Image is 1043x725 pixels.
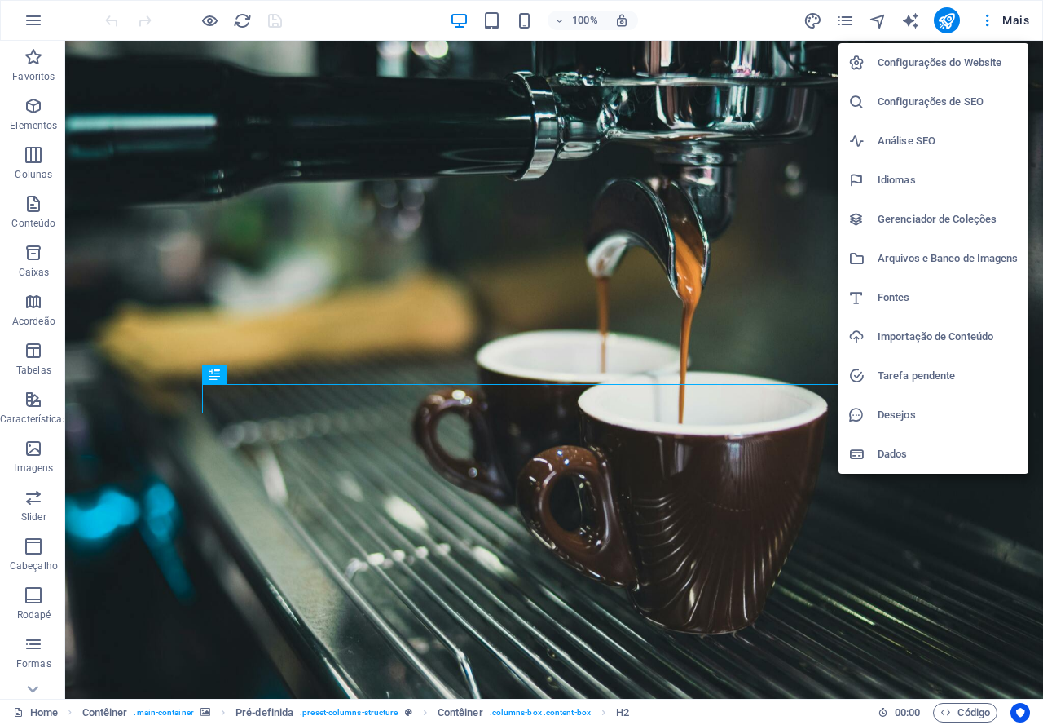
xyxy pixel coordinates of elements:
h6: Configurações do Website [878,53,1019,73]
h6: Análise SEO [878,131,1019,151]
h6: Arquivos e Banco de Imagens [878,249,1019,268]
h6: Idiomas [878,170,1019,190]
h6: Configurações de SEO [878,92,1019,112]
h6: Tarefa pendente [878,366,1019,386]
h6: Dados [878,444,1019,464]
h6: Fontes [878,288,1019,307]
h6: Desejos [878,405,1019,425]
h6: Importação de Conteúdo [878,327,1019,347]
h6: Gerenciador de Coleções [878,210,1019,229]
